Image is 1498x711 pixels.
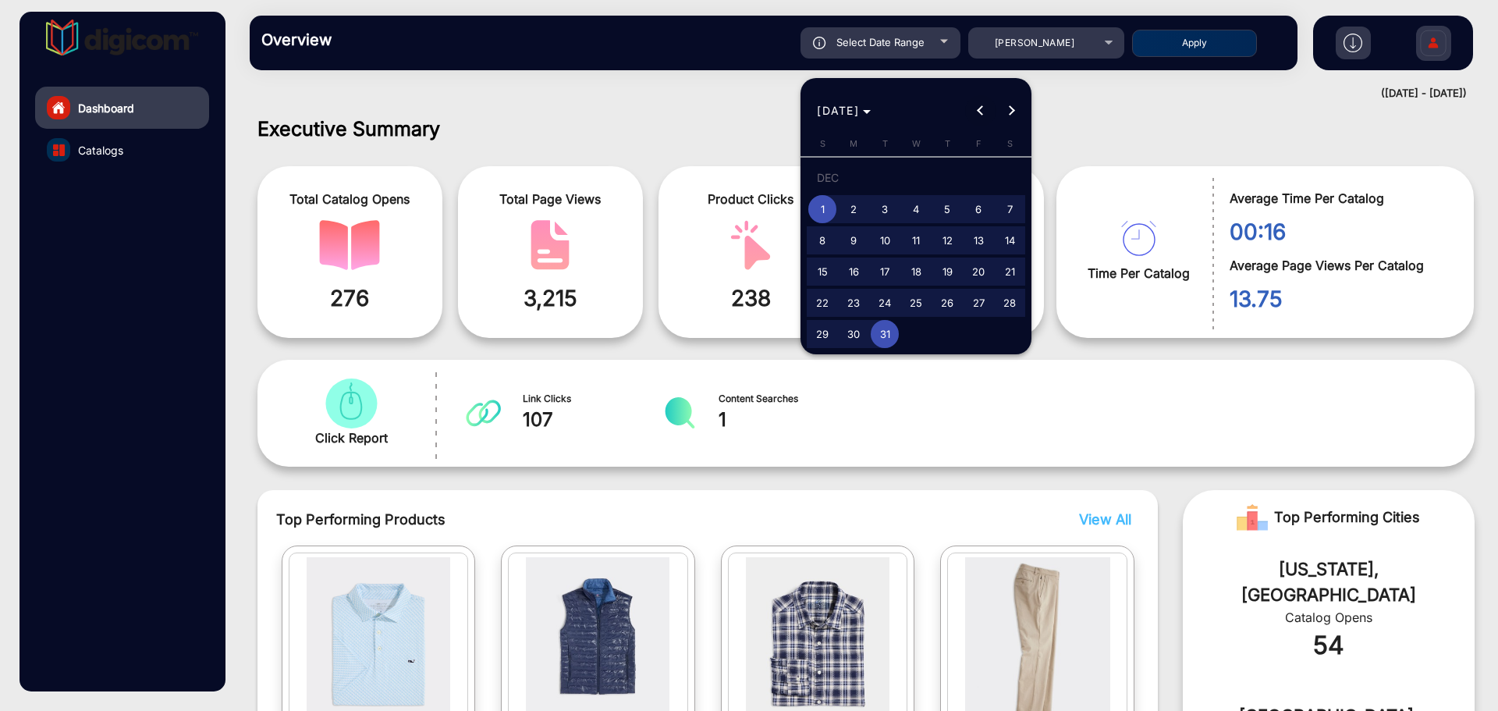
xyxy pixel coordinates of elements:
[900,225,932,256] button: December 11, 2024
[811,97,877,125] button: Choose month and year
[850,138,857,149] span: M
[945,138,950,149] span: T
[900,256,932,287] button: December 18, 2024
[900,194,932,225] button: December 4, 2024
[932,287,963,318] button: December 26, 2024
[964,195,992,223] span: 6
[932,225,963,256] button: December 12, 2024
[869,287,900,318] button: December 24, 2024
[964,289,992,317] span: 27
[820,138,825,149] span: S
[871,226,899,254] span: 10
[840,289,868,317] span: 23
[807,162,1025,194] td: DEC
[996,95,1028,126] button: Next month
[838,225,869,256] button: December 9, 2024
[840,258,868,286] span: 16
[932,194,963,225] button: December 5, 2024
[838,194,869,225] button: December 2, 2024
[807,225,838,256] button: December 8, 2024
[808,226,836,254] span: 8
[994,256,1025,287] button: December 21, 2024
[807,256,838,287] button: December 15, 2024
[933,226,961,254] span: 12
[902,195,930,223] span: 4
[902,226,930,254] span: 11
[1007,138,1013,149] span: S
[965,95,996,126] button: Previous month
[976,138,982,149] span: F
[996,195,1024,223] span: 7
[838,256,869,287] button: December 16, 2024
[817,104,859,117] span: [DATE]
[932,256,963,287] button: December 19, 2024
[871,289,899,317] span: 24
[902,289,930,317] span: 25
[902,258,930,286] span: 18
[912,138,921,149] span: W
[808,320,836,348] span: 29
[996,226,1024,254] span: 14
[807,318,838,350] button: December 29, 2024
[933,289,961,317] span: 26
[996,289,1024,317] span: 28
[838,318,869,350] button: December 30, 2024
[933,258,961,286] span: 19
[882,138,888,149] span: T
[840,320,868,348] span: 30
[838,287,869,318] button: December 23, 2024
[964,258,992,286] span: 20
[963,287,994,318] button: December 27, 2024
[808,258,836,286] span: 15
[994,225,1025,256] button: December 14, 2024
[808,195,836,223] span: 1
[840,226,868,254] span: 9
[808,289,836,317] span: 22
[869,194,900,225] button: December 3, 2024
[963,256,994,287] button: December 20, 2024
[996,258,1024,286] span: 21
[900,287,932,318] button: December 25, 2024
[964,226,992,254] span: 13
[807,287,838,318] button: December 22, 2024
[871,195,899,223] span: 3
[871,258,899,286] span: 17
[871,320,899,348] span: 31
[840,195,868,223] span: 2
[994,287,1025,318] button: December 28, 2024
[869,318,900,350] button: December 31, 2024
[963,194,994,225] button: December 6, 2024
[994,194,1025,225] button: December 7, 2024
[807,194,838,225] button: December 1, 2024
[963,225,994,256] button: December 13, 2024
[869,225,900,256] button: December 10, 2024
[933,195,961,223] span: 5
[869,256,900,287] button: December 17, 2024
